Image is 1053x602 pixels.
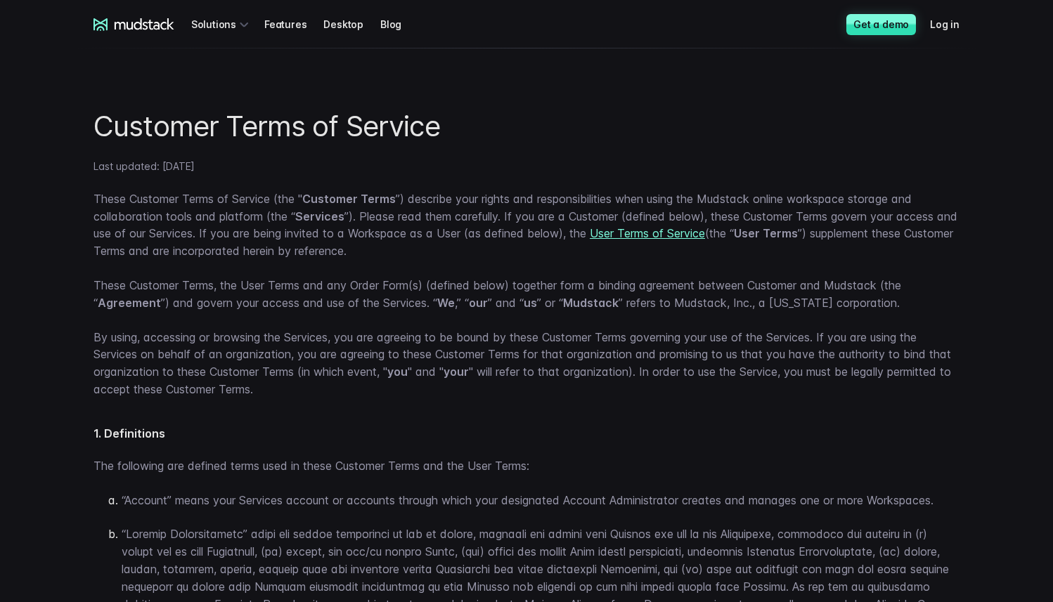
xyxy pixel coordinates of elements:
[444,365,469,379] strong: your
[93,277,960,312] p: These Customer Terms, the User Terms and any Order Form(s) (defined below) together form a bindin...
[93,457,960,475] p: The following are defined terms used in these Customer Terms and the User Terms:
[323,11,380,37] a: Desktop
[563,296,619,310] strong: Mudstack
[295,209,344,223] strong: Services
[98,296,161,310] strong: Agreement
[524,296,537,310] strong: us
[734,226,798,240] strong: User Terms
[930,11,976,37] a: Log in
[437,296,455,310] strong: We
[469,296,488,310] strong: our
[590,226,705,240] a: User Terms of Service
[93,426,960,440] h4: 1. Definitions
[93,329,960,398] p: By using, accessing or browsing the Services, you are agreeing to be bound by these Customer Term...
[387,365,408,379] strong: you
[846,14,916,35] a: Get a demo
[93,110,960,143] h1: Customer Terms of Service
[93,190,960,260] p: These Customer Terms of Service (the " ”) describe your rights and responsibilities when using th...
[191,11,253,37] div: Solutions
[122,492,960,509] p: “Account” means your Services account or accounts through which your designated Account Administr...
[93,18,174,31] a: mudstack logo
[93,159,960,174] p: Last updated: [DATE]
[380,11,418,37] a: Blog
[264,11,323,37] a: Features
[302,192,396,206] strong: Customer Terms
